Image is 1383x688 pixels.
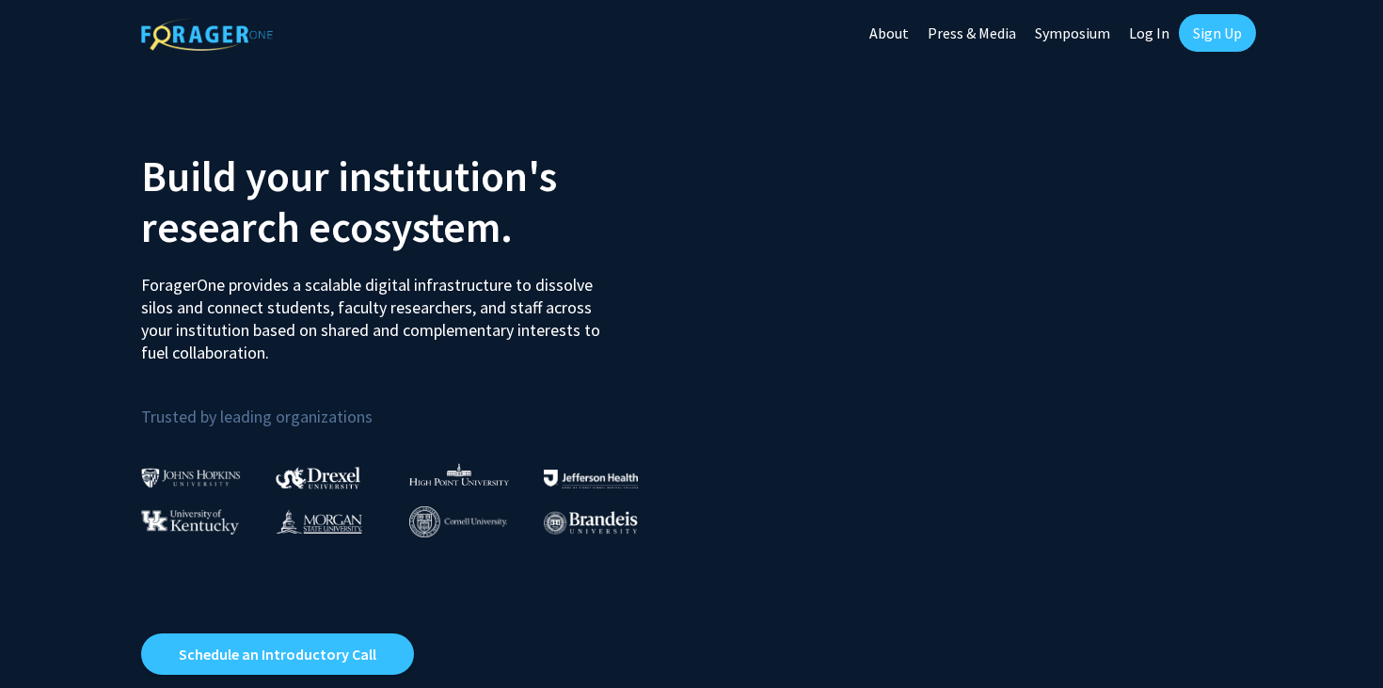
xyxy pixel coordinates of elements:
a: Opens in a new tab [141,633,414,675]
img: Drexel University [276,467,360,488]
img: High Point University [409,463,509,486]
img: Morgan State University [276,509,362,534]
img: Johns Hopkins University [141,468,241,488]
p: ForagerOne provides a scalable digital infrastructure to dissolve silos and connect students, fac... [141,260,613,364]
img: ForagerOne Logo [141,18,273,51]
h2: Build your institution's research ecosystem. [141,151,677,252]
p: Trusted by leading organizations [141,379,677,431]
img: Thomas Jefferson University [544,470,638,488]
img: University of Kentucky [141,509,239,535]
img: Brandeis University [544,511,638,535]
a: Sign Up [1179,14,1256,52]
img: Cornell University [409,506,507,537]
